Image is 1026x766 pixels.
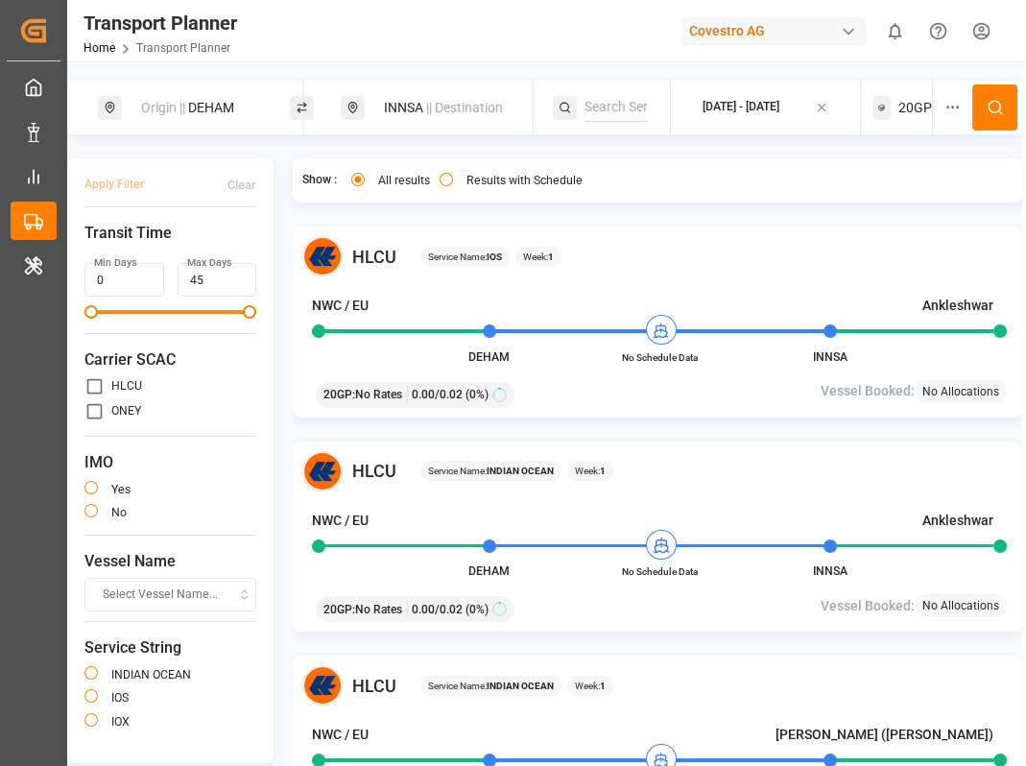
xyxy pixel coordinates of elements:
[243,305,256,319] span: Maximum
[312,725,369,745] h4: NWC / EU
[111,507,127,518] label: no
[312,296,369,316] h4: NWC / EU
[84,41,115,55] a: Home
[302,665,343,706] img: Carrier
[84,222,256,245] span: Transit Time
[302,236,343,276] img: Carrier
[84,636,256,659] span: Service String
[681,12,873,49] button: Covestro AG
[84,9,237,37] div: Transport Planner
[821,596,915,616] span: Vessel Booked:
[487,466,554,476] b: INDIAN OCEAN
[523,250,554,264] span: Week:
[111,380,142,392] label: HLCU
[468,350,510,364] span: DEHAM
[426,100,503,115] span: || Destination
[487,681,554,691] b: INDIAN OCEAN
[922,296,993,316] h4: Ankleshwar
[84,305,98,319] span: Minimum
[922,597,999,614] span: No Allocations
[412,601,463,618] span: 0.00 / 0.02
[323,386,355,403] span: 20GP :
[465,386,489,403] span: (0%)
[84,550,256,573] span: Vessel Name
[111,716,130,728] label: IOX
[813,350,847,364] span: INNSA
[84,348,256,371] span: Carrier SCAC
[84,451,256,474] span: IMO
[548,251,554,262] b: 1
[302,172,337,189] span: Show :
[821,381,915,401] span: Vessel Booked:
[682,89,847,127] button: [DATE] - [DATE]
[775,725,993,745] h4: [PERSON_NAME] ([PERSON_NAME])
[465,601,489,618] span: (0%)
[355,601,402,618] span: No Rates
[607,564,712,579] span: No Schedule Data
[600,681,606,691] b: 1
[428,250,502,264] span: Service Name:
[600,466,606,476] b: 1
[302,451,343,491] img: Carrier
[352,244,396,270] span: HLCU
[487,251,502,262] b: IOS
[428,464,554,478] span: Service Name:
[111,669,191,681] label: INDIAN OCEAN
[141,100,185,115] span: Origin ||
[468,564,510,578] span: DEHAM
[585,93,648,122] input: Search Service String
[813,564,847,578] span: INNSA
[575,464,606,478] span: Week:
[917,10,960,53] button: Help Center
[111,405,141,417] label: ONEY
[372,90,526,126] div: INNSA
[111,692,129,704] label: IOS
[111,484,131,495] label: yes
[607,350,712,365] span: No Schedule Data
[187,256,231,270] label: Max Days
[227,177,256,194] div: Clear
[130,90,283,126] div: DEHAM
[898,98,932,118] span: 20GP
[922,511,993,531] h4: Ankleshwar
[352,458,396,484] span: HLCU
[873,10,917,53] button: show 0 new notifications
[352,673,396,699] span: HLCU
[922,383,999,400] span: No Allocations
[466,175,583,186] label: Results with Schedule
[703,99,779,116] div: [DATE] - [DATE]
[378,175,430,186] label: All results
[412,386,463,403] span: 0.00 / 0.02
[681,17,866,45] div: Covestro AG
[103,586,218,604] span: Select Vessel Name...
[312,511,369,531] h4: NWC / EU
[323,601,355,618] span: 20GP :
[355,386,402,403] span: No Rates
[94,256,136,270] label: Min Days
[227,168,256,202] button: Clear
[428,679,554,693] span: Service Name:
[575,679,606,693] span: Week:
